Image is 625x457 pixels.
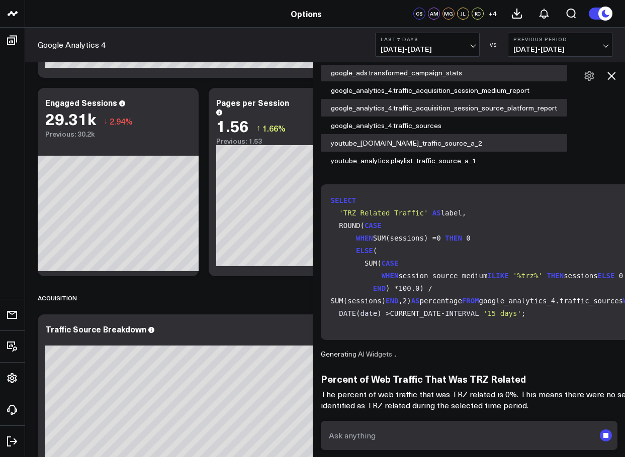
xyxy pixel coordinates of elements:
[361,309,378,317] span: date
[321,350,403,358] div: Generating AI Widgets
[513,272,543,280] span: '%trz%'
[411,297,420,305] span: AS
[45,109,96,128] div: 29.31k
[216,97,289,108] div: Pages per Session
[445,309,479,317] span: INTERVAL
[38,39,106,50] a: Google Analytics 4
[398,284,419,292] span: 100.0
[331,196,356,204] span: SELECT
[547,272,564,280] span: THEN
[486,8,498,20] button: +4
[291,8,322,19] a: Options
[321,134,567,152] div: youtube_[DOMAIN_NAME]_traffic_source_a_2
[216,117,249,135] div: 1.56
[403,297,407,305] span: 2
[382,272,399,280] span: WHEN
[445,234,462,242] span: THEN
[339,309,356,317] span: DATE
[508,33,612,57] button: Previous Period[DATE]-[DATE]
[466,234,470,242] span: 0
[38,286,77,309] div: Acquisition
[321,117,567,134] div: google_analytics_4.traffic_sources
[382,259,399,267] span: CASE
[321,99,567,117] div: google_analytics_4.traffic_acquisition_session_source_platform_report
[390,309,441,317] span: CURRENT_DATE
[381,36,474,42] b: Last 7 Days
[485,42,503,48] div: VS
[104,115,108,128] span: ↓
[483,309,521,317] span: '15 days'
[513,36,607,42] b: Previous Period
[256,122,260,135] span: ↑
[262,123,286,134] span: 1.66%
[365,221,382,230] span: CASE
[488,10,497,17] span: + 4
[381,45,474,53] span: [DATE] - [DATE]
[45,323,146,334] div: Traffic Source Breakdown
[472,8,484,20] div: KC
[598,272,615,280] span: ELSE
[373,284,386,292] span: END
[321,152,567,169] div: youtube_analytics.playlist_traffic_source_a_1
[413,8,425,20] div: CS
[110,116,133,127] span: 2.94%
[428,8,440,20] div: AM
[457,8,469,20] div: JL
[321,81,567,99] div: google_analytics_4.traffic_acquisition_session_medium_report
[339,209,428,217] span: 'TRZ Related Traffic'
[487,272,508,280] span: ILIKE
[513,45,607,53] span: [DATE] - [DATE]
[321,64,567,81] div: google_ads.transformed_campaign_stats
[375,33,480,57] button: Last 7 Days[DATE]-[DATE]
[356,247,373,255] span: ELSE
[436,234,440,242] span: 0
[45,97,117,108] div: Engaged Sessions
[619,272,623,280] span: 0
[462,297,479,305] span: FROM
[386,297,398,305] span: END
[442,8,455,20] div: MG
[216,137,362,145] div: Previous: 1.53
[432,209,441,217] span: AS
[356,234,373,242] span: WHEN
[45,130,191,138] div: Previous: 30.2k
